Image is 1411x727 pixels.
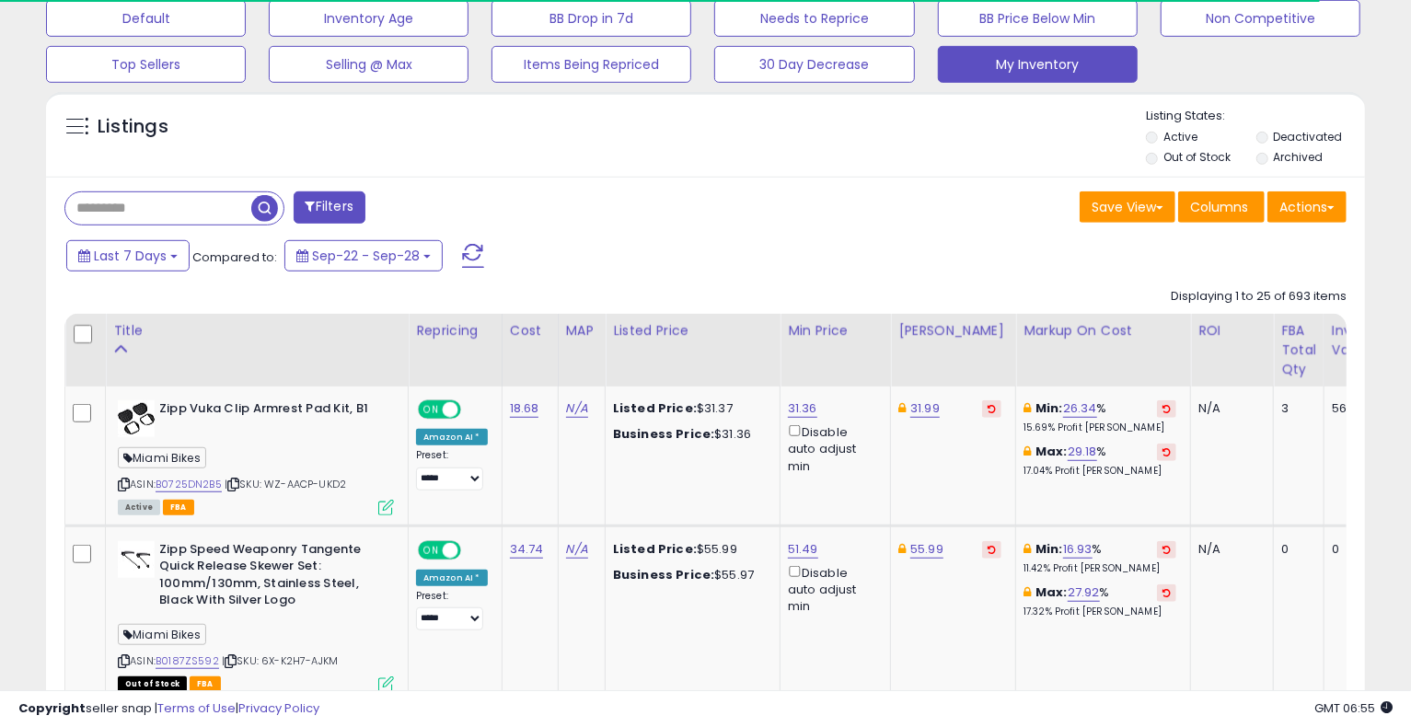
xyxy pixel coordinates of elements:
[613,426,766,443] div: $31.36
[1068,443,1097,461] a: 29.18
[458,542,488,558] span: OFF
[1024,562,1176,575] p: 11.42% Profit [PERSON_NAME]
[613,540,697,558] b: Listed Price:
[94,247,167,265] span: Last 7 Days
[1035,583,1068,601] b: Max:
[416,570,488,586] div: Amazon AI *
[613,425,714,443] b: Business Price:
[714,46,914,83] button: 30 Day Decrease
[159,400,383,422] b: Zipp Vuka Clip Armrest Pad Kit, B1
[1281,400,1310,417] div: 3
[18,700,319,718] div: seller snap | |
[788,562,876,616] div: Disable auto adjust min
[1198,321,1266,340] div: ROI
[156,477,222,492] a: B0725DN2B5
[1024,584,1176,618] div: %
[1063,540,1093,559] a: 16.93
[788,540,818,559] a: 51.49
[1080,191,1175,223] button: Save View
[510,321,550,340] div: Cost
[458,402,488,418] span: OFF
[898,321,1008,340] div: [PERSON_NAME]
[416,590,488,631] div: Preset:
[910,540,943,559] a: 55.99
[1024,465,1176,478] p: 17.04% Profit [PERSON_NAME]
[222,653,338,668] span: | SKU: 6X-K2H7-AJKM
[420,402,443,418] span: ON
[284,240,443,271] button: Sep-22 - Sep-28
[420,542,443,558] span: ON
[788,321,883,340] div: Min Price
[566,540,588,559] a: N/A
[566,321,597,340] div: MAP
[46,46,246,83] button: Top Sellers
[510,399,539,418] a: 18.68
[1171,288,1347,306] div: Displaying 1 to 25 of 693 items
[613,567,766,583] div: $55.97
[910,399,940,418] a: 31.99
[1068,583,1100,602] a: 27.92
[1281,321,1316,379] div: FBA Total Qty
[1273,149,1323,165] label: Archived
[1063,399,1097,418] a: 26.34
[1146,108,1365,125] p: Listing States:
[1332,321,1382,360] div: Inv. value
[1024,421,1176,434] p: 15.69% Profit [PERSON_NAME]
[159,541,383,614] b: Zipp Speed Weaponry Tangente Quick Release Skewer Set: 100mm/130mm, Stainless Steel, Black With S...
[1281,541,1310,558] div: 0
[294,191,365,224] button: Filters
[416,321,494,340] div: Repricing
[1035,540,1063,558] b: Min:
[1314,699,1393,717] span: 2025-10-6 06:55 GMT
[192,248,277,266] span: Compared to:
[938,46,1138,83] button: My Inventory
[1024,606,1176,618] p: 17.32% Profit [PERSON_NAME]
[1024,400,1176,434] div: %
[66,240,190,271] button: Last 7 Days
[566,399,588,418] a: N/A
[118,541,394,690] div: ASIN:
[118,400,155,437] img: 41l9n+LrchL._SL40_.jpg
[1016,314,1191,387] th: The percentage added to the cost of goods (COGS) that forms the calculator for Min & Max prices.
[1163,129,1197,144] label: Active
[156,653,219,669] a: B0187ZS592
[416,449,488,490] div: Preset:
[1273,129,1342,144] label: Deactivated
[613,541,766,558] div: $55.99
[157,699,236,717] a: Terms of Use
[613,399,697,417] b: Listed Price:
[269,46,468,83] button: Selling @ Max
[1198,541,1259,558] div: N/A
[1024,541,1176,575] div: %
[510,540,544,559] a: 34.74
[1267,191,1347,223] button: Actions
[118,541,155,578] img: 31kw51A-NlL._SL40_.jpg
[613,321,772,340] div: Listed Price
[1198,400,1259,417] div: N/A
[613,566,714,583] b: Business Price:
[225,477,346,491] span: | SKU: WZ-AACP-UKD2
[1332,400,1375,417] div: 56.04
[118,500,160,515] span: All listings currently available for purchase on Amazon
[18,699,86,717] strong: Copyright
[118,400,394,514] div: ASIN:
[238,699,319,717] a: Privacy Policy
[492,46,691,83] button: Items Being Repriced
[1163,149,1231,165] label: Out of Stock
[118,447,206,468] span: Miami Bikes
[416,429,488,445] div: Amazon AI *
[1024,444,1176,478] div: %
[118,624,206,645] span: Miami Bikes
[1024,321,1183,340] div: Markup on Cost
[1035,443,1068,460] b: Max:
[98,114,168,140] h5: Listings
[1190,198,1248,216] span: Columns
[788,421,876,475] div: Disable auto adjust min
[312,247,420,265] span: Sep-22 - Sep-28
[113,321,400,340] div: Title
[1035,399,1063,417] b: Min:
[1332,541,1375,558] div: 0
[1178,191,1265,223] button: Columns
[163,500,194,515] span: FBA
[613,400,766,417] div: $31.37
